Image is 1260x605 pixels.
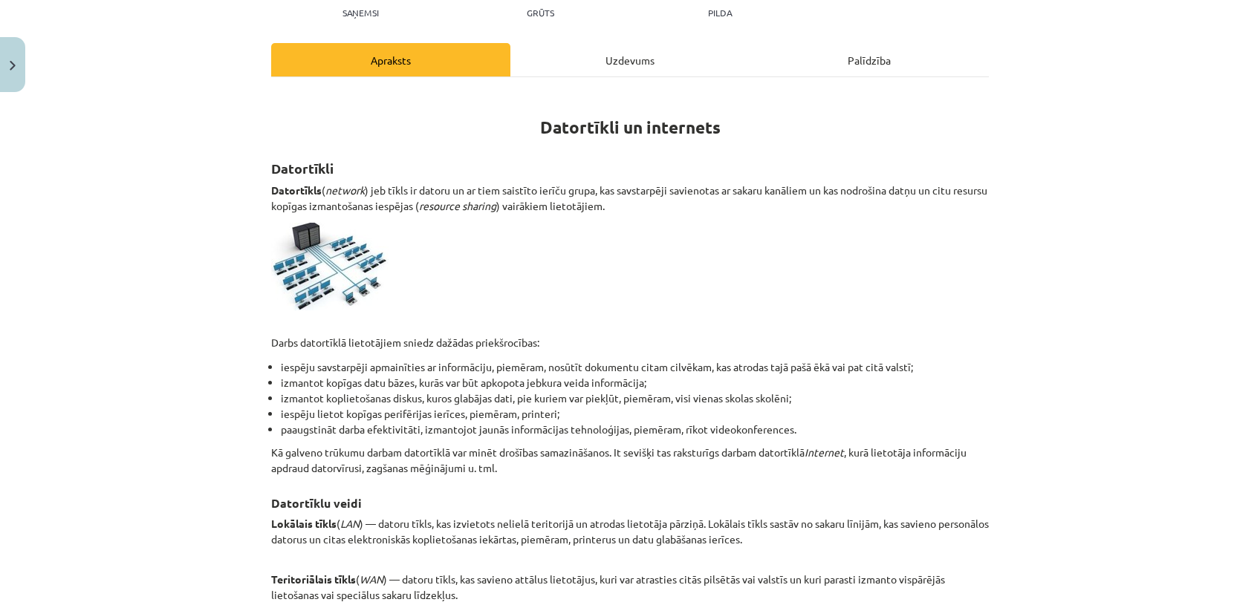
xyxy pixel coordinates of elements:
[281,375,989,390] li: izmantot kopīgas datu bāzes, kurās var būt apkopota jebkura veida informācija;
[360,572,383,586] em: WAN
[340,517,360,530] em: LAN
[10,61,16,71] img: icon-close-lesson-0947bae3869378f0d4975bcd49f059093ad1ed9edebbc8119c70593378902aed.svg
[281,390,989,406] li: izmantot koplietošanas diskus, kuros glabājas dati, pie kuriem var piekļūt, piemēram, visi vienas...
[271,183,322,197] strong: Datortīkls
[271,160,334,177] strong: Datortīkli
[750,43,989,76] div: Palīdzība
[510,43,750,76] div: Uzdevums
[419,199,496,212] em: resource sharing
[271,43,510,76] div: Apraksts
[337,7,385,18] p: Saņemsi
[271,572,356,586] strong: Teritoriālais tīkls
[805,445,844,459] em: Internet
[271,495,362,511] strong: Datortīklu veidi
[281,359,989,375] li: iespēju savstarpēji apmainīties ar informāciju, piemēram, nosūtīt dokumentu citam cilvēkam, kas a...
[271,183,989,214] p: ( ) jeb tīkls ir datoru un ar tiem saistīto ierīču grupa, kas savstarpēji savienotas ar sakaru ka...
[527,7,554,18] p: Grūts
[281,406,989,422] li: iespēju lietot kopīgas perifērijas ierīces, piemēram, printeri;
[540,117,721,138] strong: Datortīkli un internets
[271,517,337,530] strong: Lokālais tīkls
[271,319,989,350] p: Darbs datortīklā lietotājiem sniedz dažādas priekšrocības:
[708,7,732,18] p: pilda
[271,516,989,563] p: ( ) — datoru tīkls, kas izvietots nelielā teritorijā un atrodas lietotāja pārziņā. Lokālais tīkls...
[271,445,989,476] p: Kā galveno trūkumu darbam datortīklā var minēt drošības samazināšanos. It sevišķi tas raksturīgs ...
[281,422,989,437] li: paaugstināt darba efektivitāti, izmantojot jaunās informācijas tehnoloģijas, piemēram, rīkot vide...
[325,183,365,197] em: network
